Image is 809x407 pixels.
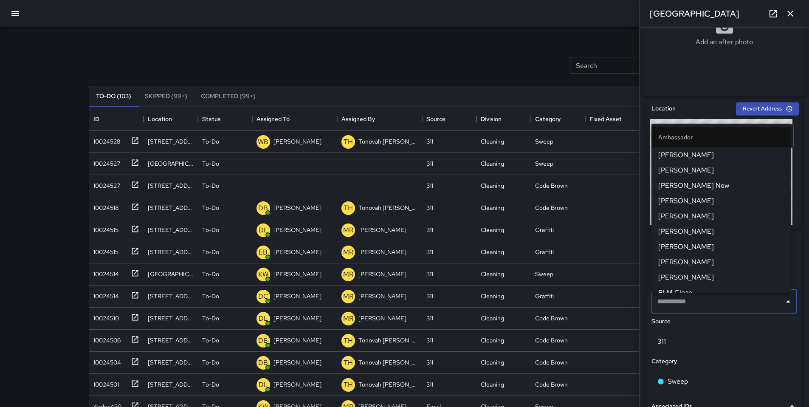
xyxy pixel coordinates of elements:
[481,292,504,300] div: Cleaning
[148,181,194,190] div: 520 6th Street
[202,314,219,322] p: To-Do
[90,266,119,278] div: 10024514
[341,107,375,131] div: Assigned By
[344,358,353,368] p: TH
[148,226,194,234] div: 1288 Howard Street
[144,107,198,131] div: Location
[535,203,568,212] div: Code Brown
[148,380,194,389] div: 140 9th Street
[202,226,219,234] p: To-Do
[90,377,119,389] div: 10024501
[658,242,784,252] span: [PERSON_NAME]
[344,203,353,213] p: TH
[138,86,194,107] button: Skipped (99+)
[202,137,219,146] p: To-Do
[585,107,640,131] div: Fixed Asset
[258,291,268,302] p: DC
[426,137,433,146] div: 311
[481,314,504,322] div: Cleaning
[273,248,321,256] p: [PERSON_NAME]
[535,314,568,322] div: Code Brown
[273,380,321,389] p: [PERSON_NAME]
[658,257,784,267] span: [PERSON_NAME]
[658,288,784,298] span: RLM Clean
[426,248,433,256] div: 311
[535,181,568,190] div: Code Brown
[89,107,144,131] div: ID
[258,269,268,280] p: KW
[481,203,504,212] div: Cleaning
[481,181,504,190] div: Cleaning
[481,380,504,389] div: Cleaning
[426,181,433,190] div: 311
[481,248,504,256] div: Cleaning
[202,107,221,131] div: Status
[658,196,784,206] span: [PERSON_NAME]
[426,292,433,300] div: 311
[658,181,784,191] span: [PERSON_NAME] New
[202,292,219,300] p: To-Do
[202,270,219,278] p: To-Do
[273,137,321,146] p: [PERSON_NAME]
[273,336,321,345] p: [PERSON_NAME]
[481,226,504,234] div: Cleaning
[535,358,568,367] div: Code Brown
[658,226,784,237] span: [PERSON_NAME]
[358,336,418,345] p: Tonovah [PERSON_NAME]
[148,203,194,212] div: 375 7th Street
[273,203,321,212] p: [PERSON_NAME]
[358,358,418,367] p: Tonovah [PERSON_NAME]
[93,107,99,131] div: ID
[90,178,120,190] div: 10024527
[258,336,268,346] p: DB
[426,226,433,234] div: 311
[258,137,268,147] p: WB
[258,203,268,213] p: DB
[202,159,219,168] p: To-Do
[422,107,476,131] div: Source
[358,380,418,389] p: Tonovah [PERSON_NAME]
[426,159,433,168] div: 311
[535,270,553,278] div: Sweep
[426,380,433,389] div: 311
[148,358,194,367] div: 56 Langton Street
[358,292,406,300] p: [PERSON_NAME]
[426,314,433,322] div: 311
[148,270,194,278] div: 599 Natoma Street
[252,107,337,131] div: Assigned To
[259,225,268,235] p: DL
[148,292,194,300] div: 1091 Folsom Street
[481,270,504,278] div: Cleaning
[202,358,219,367] p: To-Do
[358,137,418,146] p: Tonovah [PERSON_NAME]
[344,380,353,390] p: TH
[148,137,194,146] div: 641 Natoma Street
[343,225,353,235] p: MR
[202,336,219,345] p: To-Do
[358,314,406,322] p: [PERSON_NAME]
[273,358,321,367] p: [PERSON_NAME]
[651,127,791,147] li: Ambassador
[481,107,502,131] div: Division
[658,211,784,221] span: [PERSON_NAME]
[531,107,585,131] div: Category
[658,150,784,160] span: [PERSON_NAME]
[148,314,194,322] div: 780 Natoma Street
[343,269,353,280] p: MR
[535,159,553,168] div: Sweep
[426,270,433,278] div: 311
[90,222,118,234] div: 10024515
[343,291,353,302] p: MR
[535,248,554,256] div: Graffiti
[90,156,120,168] div: 10024527
[481,137,504,146] div: Cleaning
[426,358,433,367] div: 311
[426,336,433,345] div: 311
[90,200,118,212] div: 10024518
[258,358,268,368] p: DB
[202,248,219,256] p: To-Do
[343,247,353,257] p: MR
[481,358,504,367] div: Cleaning
[202,181,219,190] p: To-Do
[90,134,120,146] div: 10024528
